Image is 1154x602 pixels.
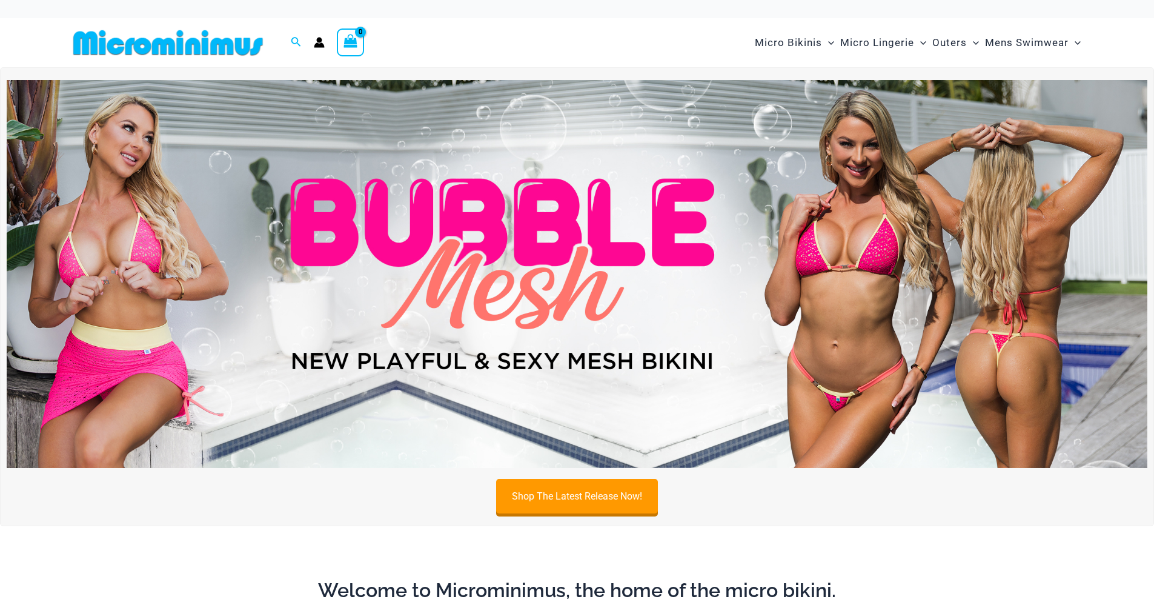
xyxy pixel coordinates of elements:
[68,29,268,56] img: MM SHOP LOGO FLAT
[914,27,926,58] span: Menu Toggle
[752,24,837,61] a: Micro BikinisMenu ToggleMenu Toggle
[929,24,982,61] a: OutersMenu ToggleMenu Toggle
[314,37,325,48] a: Account icon link
[837,24,929,61] a: Micro LingerieMenu ToggleMenu Toggle
[337,28,365,56] a: View Shopping Cart, empty
[750,22,1086,63] nav: Site Navigation
[1069,27,1081,58] span: Menu Toggle
[985,27,1069,58] span: Mens Swimwear
[840,27,914,58] span: Micro Lingerie
[967,27,979,58] span: Menu Toggle
[982,24,1084,61] a: Mens SwimwearMenu ToggleMenu Toggle
[496,479,658,513] a: Shop The Latest Release Now!
[291,35,302,50] a: Search icon link
[755,27,822,58] span: Micro Bikinis
[932,27,967,58] span: Outers
[7,80,1147,468] img: Bubble Mesh Highlight Pink
[822,27,834,58] span: Menu Toggle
